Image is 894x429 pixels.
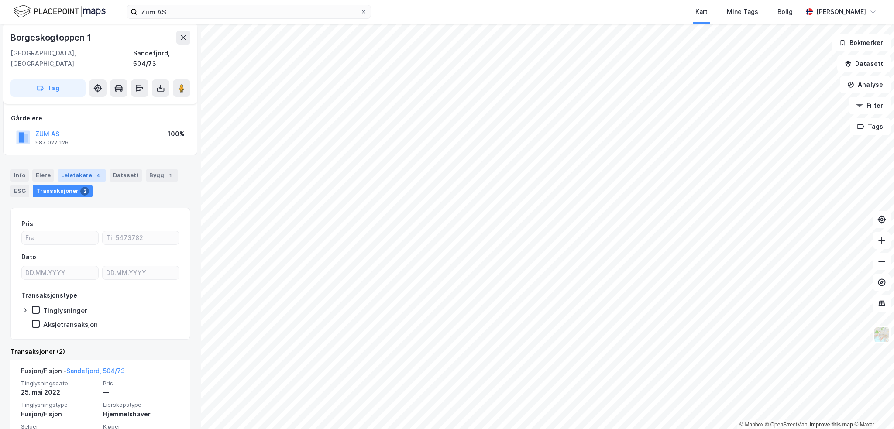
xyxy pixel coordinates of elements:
[21,252,36,262] div: Dato
[10,31,93,45] div: Borgeskogtoppen 1
[849,97,891,114] button: Filter
[103,409,180,419] div: Hjemmelshaver
[32,169,54,182] div: Eiere
[94,171,103,180] div: 4
[110,169,142,182] div: Datasett
[43,306,87,315] div: Tinglysninger
[35,139,69,146] div: 987 027 126
[10,48,133,69] div: [GEOGRAPHIC_DATA], [GEOGRAPHIC_DATA]
[14,4,106,19] img: logo.f888ab2527a4732fd821a326f86c7f29.svg
[22,231,98,244] input: Fra
[58,169,106,182] div: Leietakere
[168,129,185,139] div: 100%
[21,380,98,387] span: Tinglysningsdato
[810,422,853,428] a: Improve this map
[11,113,190,124] div: Gårdeiere
[816,7,866,17] div: [PERSON_NAME]
[33,185,93,197] div: Transaksjoner
[80,187,89,196] div: 2
[850,387,894,429] iframe: Chat Widget
[166,171,175,180] div: 1
[840,76,891,93] button: Analyse
[832,34,891,51] button: Bokmerker
[21,409,98,419] div: Fusjon/Fisjon
[133,48,190,69] div: Sandefjord, 504/73
[21,401,98,408] span: Tinglysningstype
[103,401,180,408] span: Eierskapstype
[103,266,179,279] input: DD.MM.YYYY
[22,266,98,279] input: DD.MM.YYYY
[727,7,758,17] div: Mine Tags
[103,387,180,398] div: —
[21,366,125,380] div: Fusjon/Fisjon -
[10,79,86,97] button: Tag
[873,326,890,343] img: Z
[21,290,77,301] div: Transaksjonstype
[850,118,891,135] button: Tags
[777,7,793,17] div: Bolig
[10,185,29,197] div: ESG
[850,387,894,429] div: Kontrollprogram for chat
[10,169,29,182] div: Info
[695,7,708,17] div: Kart
[21,387,98,398] div: 25. mai 2022
[10,347,190,357] div: Transaksjoner (2)
[146,169,178,182] div: Bygg
[66,367,125,374] a: Sandefjord, 504/73
[739,422,763,428] a: Mapbox
[103,231,179,244] input: Til 5473782
[138,5,360,18] input: Søk på adresse, matrikkel, gårdeiere, leietakere eller personer
[103,380,180,387] span: Pris
[21,219,33,229] div: Pris
[765,422,808,428] a: OpenStreetMap
[43,320,98,329] div: Aksjetransaksjon
[837,55,891,72] button: Datasett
